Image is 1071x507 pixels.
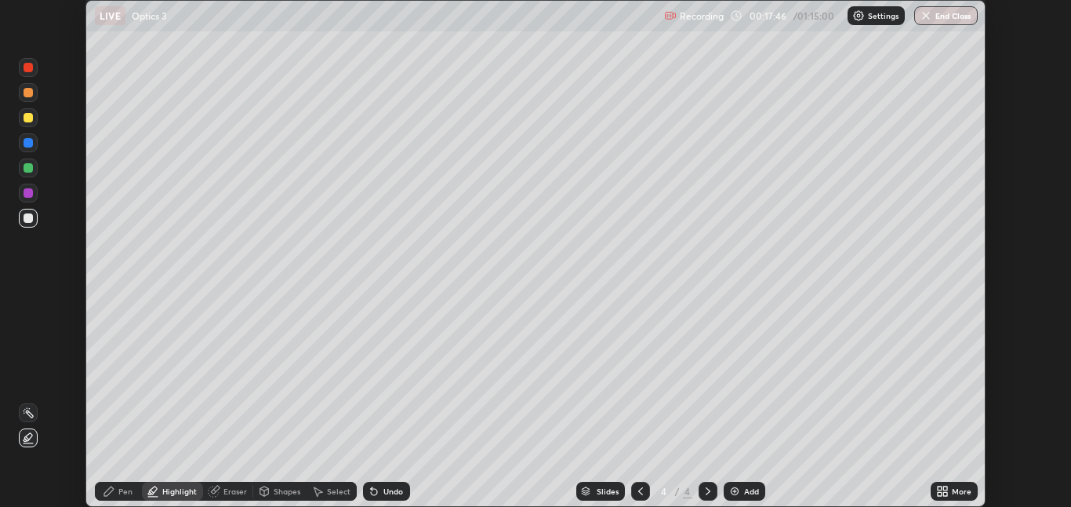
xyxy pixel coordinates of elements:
[132,9,167,22] p: Optics 3
[680,10,724,22] p: Recording
[664,9,677,22] img: recording.375f2c34.svg
[920,9,932,22] img: end-class-cross
[675,487,680,496] div: /
[162,487,197,495] div: Highlight
[914,6,978,25] button: End Class
[683,484,692,498] div: 4
[100,9,121,22] p: LIVE
[274,487,300,495] div: Shapes
[597,487,619,495] div: Slides
[868,12,899,20] p: Settings
[118,487,133,495] div: Pen
[223,487,247,495] div: Eraser
[728,485,741,498] img: add-slide-button
[952,487,971,495] div: More
[744,487,759,495] div: Add
[383,487,403,495] div: Undo
[327,487,350,495] div: Select
[656,487,672,496] div: 4
[852,9,865,22] img: class-settings-icons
